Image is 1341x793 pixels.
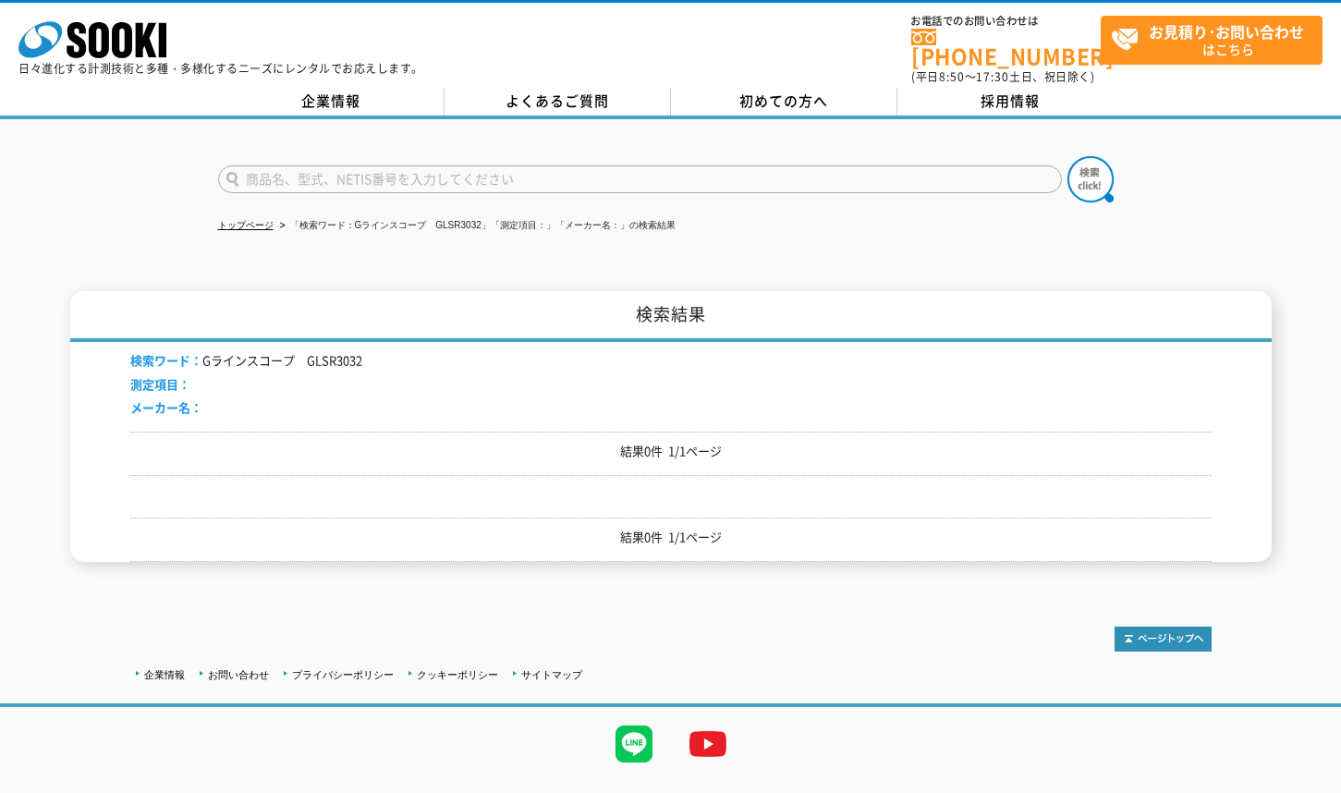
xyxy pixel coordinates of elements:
[218,165,1062,193] input: 商品名、型式、NETIS番号を入力してください
[976,68,1009,85] span: 17:30
[911,68,1094,85] span: (平日 ～ 土日、祝日除く)
[1115,627,1212,652] img: トップページへ
[417,669,498,680] a: クッキーポリシー
[445,88,671,116] a: よくあるご質問
[1067,156,1114,202] img: btn_search.png
[1149,20,1304,43] strong: お見積り･お問い合わせ
[597,707,671,781] img: LINE
[292,669,394,680] a: プライバシーポリシー
[144,669,185,680] a: 企業情報
[521,669,582,680] a: サイトマップ
[911,16,1101,27] span: お電話でのお問い合わせは
[1111,17,1322,63] span: はこちら
[671,707,745,781] img: YouTube
[276,216,676,236] li: 「検索ワード：Gラインスコープ GLSR3032」「測定項目：」「メーカー名：」の検索結果
[130,442,1212,461] p: 結果0件 1/1ページ
[218,88,445,116] a: 企業情報
[130,351,362,371] li: Gラインスコープ GLSR3032
[218,220,274,230] a: トップページ
[18,63,423,74] p: 日々進化する計測技術と多種・多様化するニーズにレンタルでお応えします。
[208,669,269,680] a: お問い合わせ
[1101,16,1323,65] a: お見積り･お問い合わせはこちら
[130,375,190,393] span: 測定項目：
[130,398,202,416] span: メーカー名：
[911,29,1101,67] a: [PHONE_NUMBER]
[897,88,1124,116] a: 採用情報
[130,528,1212,547] p: 結果0件 1/1ページ
[739,91,828,111] span: 初めての方へ
[130,351,202,369] span: 検索ワード：
[671,88,897,116] a: 初めての方へ
[939,68,965,85] span: 8:50
[70,291,1272,342] h1: 検索結果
